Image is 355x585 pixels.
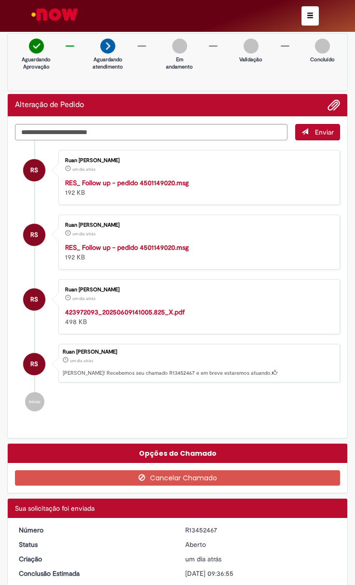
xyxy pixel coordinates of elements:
img: img-circle-grey.png [244,39,259,54]
div: Ruan Carlos Jesus Dos Santos [23,224,45,246]
div: 27/08/2025 13:36:52 [185,554,337,564]
span: um dia atrás [70,358,93,364]
button: Adicionar anexos [328,99,340,111]
span: Sua solicitação foi enviada [15,504,95,513]
div: Ruan Carlos Jesus Dos Santos [23,353,45,375]
p: Em andamento [163,56,196,71]
img: arrow-next.png [100,39,115,54]
span: um dia atrás [72,166,96,172]
a: RES_ Follow up - pedido 4501149020.msg [65,243,189,252]
div: Ruan Carlos Jesus Dos Santos [23,288,45,311]
img: img-circle-grey.png [172,39,187,54]
button: Alternar navegação [301,6,319,26]
div: 192 KB [65,178,330,197]
ul: Histórico de tíquete [15,140,340,421]
span: Enviar [315,128,334,136]
time: 27/08/2025 13:36:52 [70,358,93,364]
span: um dia atrás [72,296,96,301]
span: RS [30,223,38,246]
textarea: Digite sua mensagem aqui... [15,124,287,140]
time: 27/08/2025 13:36:40 [72,231,96,237]
div: [DATE] 09:36:55 [185,569,337,578]
span: um dia atrás [185,555,221,563]
div: 498 KB [65,307,330,327]
time: 27/08/2025 13:36:52 [185,555,221,563]
span: um dia atrás [72,231,96,237]
dt: Status [12,540,178,549]
span: RS [30,159,38,182]
dt: Número [12,525,178,535]
div: Ruan [PERSON_NAME] [65,158,330,163]
time: 27/08/2025 13:36:22 [72,296,96,301]
div: 192 KB [65,243,330,262]
div: Opções do Chamado [8,444,347,463]
img: check-circle-green.png [29,39,44,54]
p: [PERSON_NAME]! Recebemos seu chamado R13452467 e em breve estaremos atuando. [63,369,335,377]
span: RS [30,288,38,311]
p: Concluído [306,56,340,64]
div: R13452467 [185,525,337,535]
button: Cancelar Chamado [15,470,340,486]
img: ServiceNow [30,5,80,24]
p: Aguardando atendimento [91,56,125,71]
div: Ruan [PERSON_NAME] [65,222,330,228]
span: RS [30,353,38,376]
div: Ruan Carlos Jesus Dos Santos [23,159,45,181]
h2: Alteração de Pedido Histórico de tíquete [15,101,84,109]
div: Aberto [185,540,337,549]
p: Aguardando Aprovação [19,56,53,71]
dt: Conclusão Estimada [12,569,178,578]
a: RES_ Follow up - pedido 4501149020.msg [65,178,189,187]
div: Ruan [PERSON_NAME] [65,287,330,293]
div: Ruan [PERSON_NAME] [63,349,335,355]
dt: Criação [12,554,178,564]
button: Enviar [295,124,340,140]
img: img-circle-grey.png [315,39,330,54]
li: Ruan Carlos Jesus Dos Santos [15,344,340,382]
p: Validação [234,56,268,64]
a: 423972093_20250609141005.825_X.pdf [65,308,185,316]
time: 27/08/2025 13:36:48 [72,166,96,172]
